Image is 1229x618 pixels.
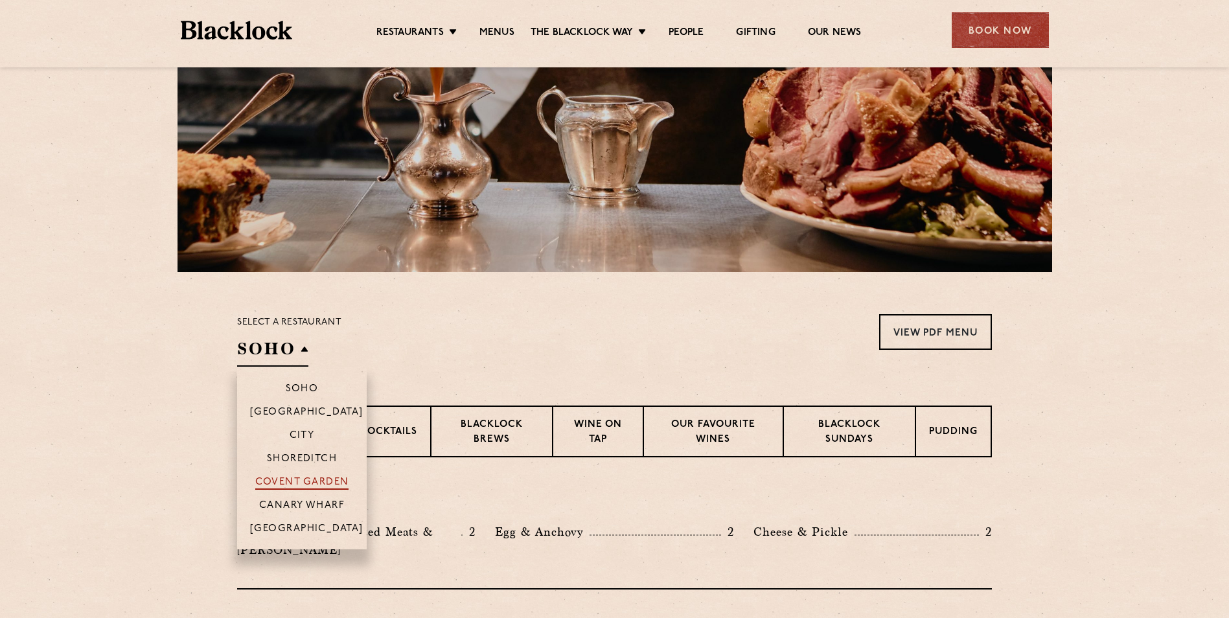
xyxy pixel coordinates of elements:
[250,523,363,536] p: [GEOGRAPHIC_DATA]
[360,425,417,441] p: Cocktails
[952,12,1049,48] div: Book Now
[290,430,315,443] p: City
[237,490,992,507] h3: Pre Chop Bites
[808,27,862,41] a: Our News
[463,523,476,540] p: 2
[479,27,514,41] a: Menus
[444,418,539,448] p: Blacklock Brews
[181,21,293,40] img: BL_Textured_Logo-footer-cropped.svg
[797,418,902,448] p: Blacklock Sundays
[979,523,992,540] p: 2
[250,407,363,420] p: [GEOGRAPHIC_DATA]
[879,314,992,350] a: View PDF Menu
[566,418,630,448] p: Wine on Tap
[721,523,734,540] p: 2
[531,27,633,41] a: The Blacklock Way
[736,27,775,41] a: Gifting
[495,523,590,541] p: Egg & Anchovy
[237,338,308,367] h2: SOHO
[669,27,704,41] a: People
[929,425,978,441] p: Pudding
[259,500,345,513] p: Canary Wharf
[267,453,338,466] p: Shoreditch
[286,383,319,396] p: Soho
[657,418,769,448] p: Our favourite wines
[753,523,855,541] p: Cheese & Pickle
[376,27,444,41] a: Restaurants
[237,314,341,331] p: Select a restaurant
[255,477,349,490] p: Covent Garden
